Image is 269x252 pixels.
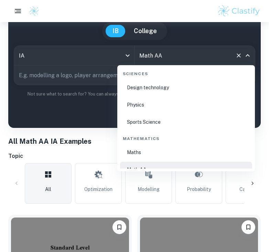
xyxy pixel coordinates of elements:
[241,220,255,234] button: Please log in to bookmark exemplars
[120,80,252,95] li: Design technology
[217,4,261,18] img: Clastify logo
[120,162,252,178] li: Math AA
[45,185,51,193] span: All
[84,185,112,193] span: Optimization
[29,6,39,16] img: Clastify logo
[14,91,255,105] p: Not sure what to search for? You can always look through our example Internal Assessments below f...
[106,25,126,37] button: IB
[187,185,211,193] span: Probability
[112,220,126,234] button: Please log in to bookmark exemplars
[234,51,244,60] button: Clear
[14,65,236,85] input: E.g. modelling a logo, player arrangements, shape of an egg...
[120,130,252,144] div: Mathematics
[8,152,261,160] h6: Topic
[120,144,252,160] li: Maths
[14,46,134,65] div: IA
[120,97,252,113] li: Physics
[8,136,261,147] h1: All Math AA IA Examples
[25,6,39,16] a: Clastify logo
[138,185,160,193] span: Modelling
[120,65,252,80] div: Sciences
[127,25,164,37] button: College
[120,114,252,130] li: Sports Science
[239,185,259,193] span: Calculus
[243,51,252,60] button: Close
